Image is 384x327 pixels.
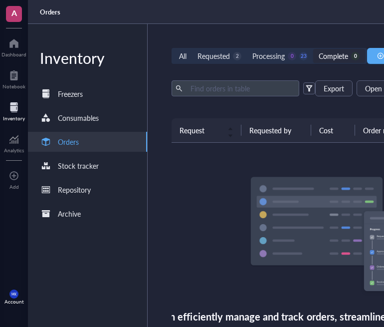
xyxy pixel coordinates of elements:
[58,160,99,171] div: Stock tracker
[58,136,79,147] div: Orders
[58,112,99,123] div: Consumables
[28,84,147,104] a: Freezers
[28,48,147,68] div: Inventory
[11,292,16,296] span: MK
[252,50,285,61] div: Processing
[58,184,91,195] div: Repository
[4,147,24,153] div: Analytics
[1,51,26,57] div: Dashboard
[172,118,241,142] th: Request
[311,118,355,142] th: Cost
[28,156,147,176] a: Stock tracker
[28,132,147,152] a: Orders
[324,84,344,92] span: Export
[58,208,81,219] div: Archive
[351,52,360,60] div: 0
[2,67,25,89] a: Notebook
[180,125,221,136] span: Request
[233,52,241,60] div: 2
[3,99,25,121] a: Inventory
[28,180,147,200] a: Repository
[40,7,62,16] a: Orders
[172,48,367,64] div: segmented control
[3,115,25,121] div: Inventory
[4,131,24,153] a: Analytics
[2,83,25,89] div: Notebook
[319,50,348,61] div: Complete
[28,204,147,224] a: Archive
[315,80,353,96] button: Export
[11,6,17,19] span: A
[28,108,147,128] a: Consumables
[4,299,24,305] div: Account
[288,52,296,60] div: 0
[9,184,19,190] div: Add
[197,50,230,61] div: Requested
[179,50,187,61] div: All
[1,35,26,57] a: Dashboard
[58,88,83,99] div: Freezers
[241,118,311,142] th: Requested by
[187,81,295,96] input: Find orders in table
[299,52,308,60] div: 23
